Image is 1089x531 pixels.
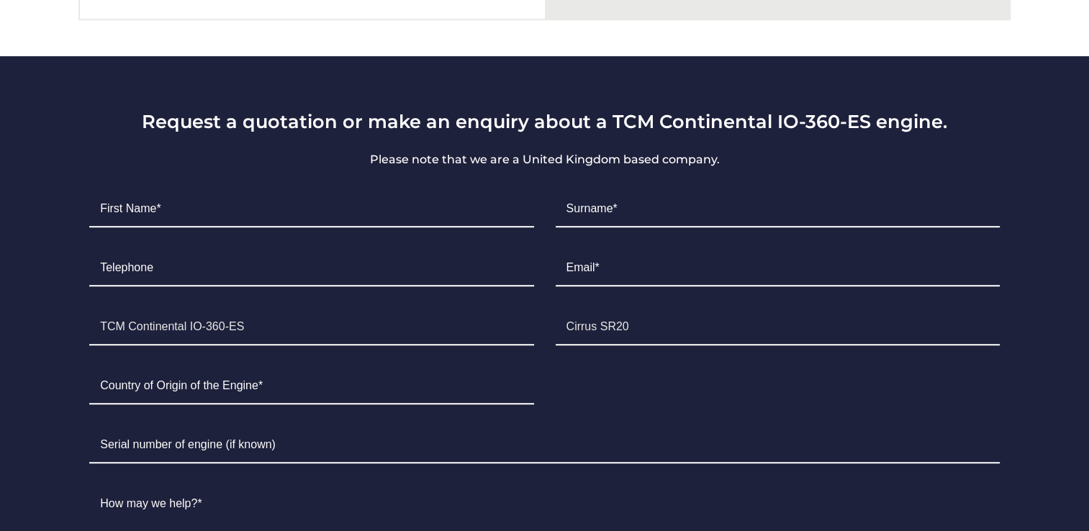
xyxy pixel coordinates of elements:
[89,427,1000,463] input: Serial number of engine (if known)
[78,110,1011,132] h3: Request a quotation or make an enquiry about a TCM Continental IO-360-ES engine.
[89,250,533,286] input: Telephone
[556,250,1000,286] input: Email*
[556,309,1000,345] input: Aircraft
[556,191,1000,227] input: Surname*
[89,368,533,404] input: Country of Origin of the Engine*
[78,151,1011,168] p: Please note that we are a United Kingdom based company.
[89,191,533,227] input: First Name*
